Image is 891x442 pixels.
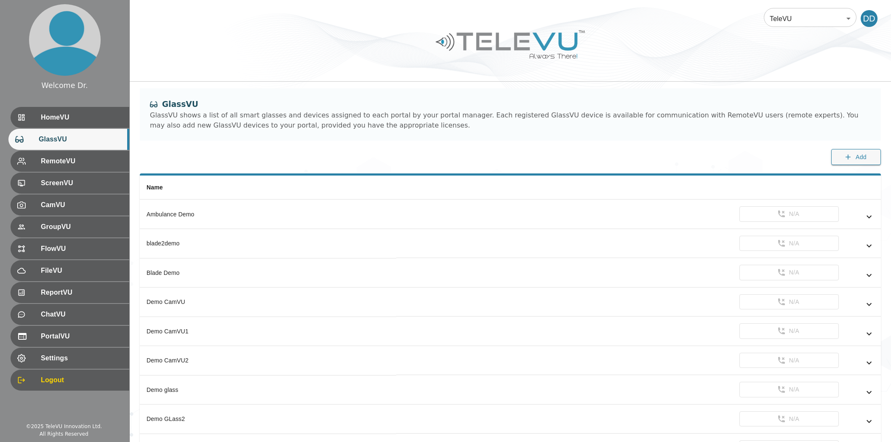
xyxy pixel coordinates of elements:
[147,239,389,248] div: blade2demo
[26,423,102,430] div: © 2025 TeleVU Innovation Ltd.
[147,386,389,394] div: Demo glass
[41,288,123,298] span: ReportVU
[11,304,129,325] div: ChatVU
[147,184,163,191] span: Name
[831,149,881,165] button: Add
[39,134,123,144] span: GlassVU
[150,110,871,130] div: GlassVU shows a list of all smart glasses and devices assigned to each portal by your portal mana...
[41,222,123,232] span: GroupVU
[11,238,129,259] div: FlowVU
[41,178,123,188] span: ScreenVU
[40,430,88,438] div: All Rights Reserved
[41,200,123,210] span: CamVU
[29,4,101,76] img: profile.png
[41,80,88,91] div: Welcome Dr.
[147,269,389,277] div: Blade Demo
[147,415,389,423] div: Demo GLass2
[11,348,129,369] div: Settings
[861,10,878,27] div: DD
[11,173,129,194] div: ScreenVU
[11,216,129,237] div: GroupVU
[41,156,123,166] span: RemoteVU
[41,331,123,341] span: PortalVU
[41,353,123,363] span: Settings
[41,309,123,320] span: ChatVU
[41,112,123,122] span: HomeVU
[147,210,389,218] div: Ambulance Demo
[150,99,871,110] div: GlassVU
[764,7,856,30] div: TeleVU
[41,244,123,254] span: FlowVU
[41,375,123,385] span: Logout
[41,266,123,276] span: FileVU
[11,107,129,128] div: HomeVU
[11,282,129,303] div: ReportVU
[8,129,129,150] div: GlassVU
[147,356,389,365] div: Demo CamVU2
[11,370,129,391] div: Logout
[856,152,867,162] span: Add
[11,194,129,216] div: CamVU
[147,298,389,306] div: Demo CamVU
[11,151,129,172] div: RemoteVU
[435,27,586,62] img: Logo
[147,327,389,335] div: Demo CamVU1
[11,326,129,347] div: PortalVU
[11,260,129,281] div: FileVU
